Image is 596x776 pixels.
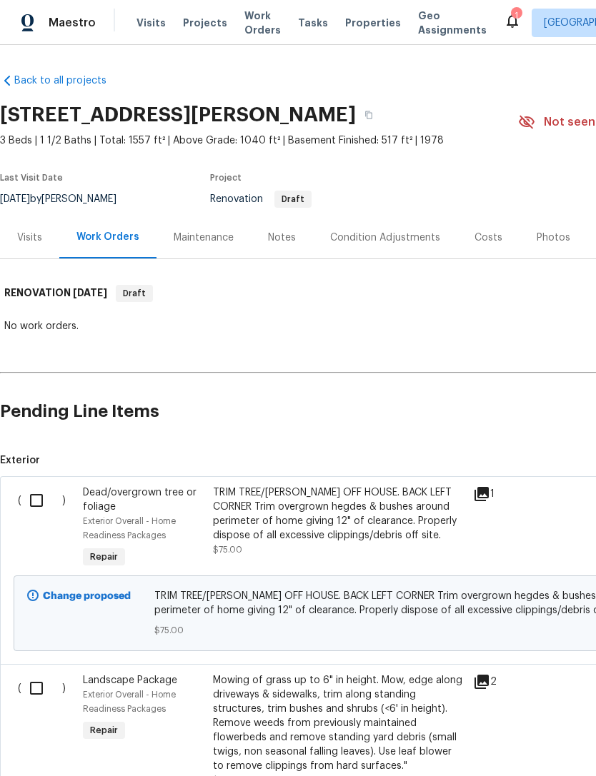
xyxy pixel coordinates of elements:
span: [DATE] [73,288,107,298]
div: Costs [475,231,502,245]
div: Visits [17,231,42,245]
div: Condition Adjustments [330,231,440,245]
div: 2 [473,673,530,690]
span: Draft [276,195,310,203]
span: Projects [183,16,227,30]
b: Change proposed [43,591,131,601]
span: Exterior Overall - Home Readiness Packages [83,690,176,713]
span: $75.00 [213,545,242,554]
span: Maestro [49,16,96,30]
span: Tasks [298,18,328,28]
div: Mowing of grass up to 6" in height. Mow, edge along driveways & sidewalks, trim along standing st... [213,673,465,773]
span: Work Orders [244,9,281,37]
span: Draft [117,286,152,301]
span: Repair [84,550,124,564]
div: 1 [511,9,521,23]
span: Geo Assignments [418,9,487,37]
div: Notes [268,231,296,245]
h6: RENOVATION [4,285,107,302]
span: Renovation [210,194,312,204]
span: Visits [136,16,166,30]
div: Photos [537,231,570,245]
span: Repair [84,723,124,737]
div: TRIM TREE/[PERSON_NAME] OFF HOUSE. BACK LEFT CORNER Trim overgrown hegdes & bushes around perimet... [213,485,465,543]
span: Properties [345,16,401,30]
button: Copy Address [356,102,382,128]
div: ( ) [14,481,79,575]
span: Dead/overgrown tree or foliage [83,488,197,512]
div: Work Orders [76,230,139,244]
span: Landscape Package [83,675,177,685]
span: Project [210,173,242,182]
span: Exterior Overall - Home Readiness Packages [83,517,176,540]
div: 1 [473,485,530,503]
div: Maintenance [174,231,234,245]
